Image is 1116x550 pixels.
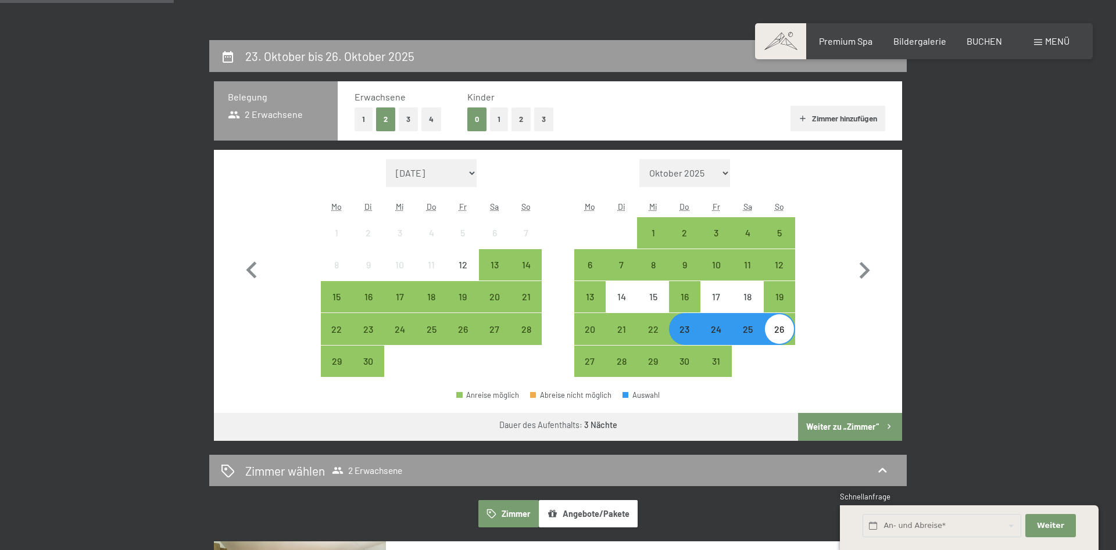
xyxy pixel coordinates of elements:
[355,107,373,131] button: 1
[479,281,510,312] div: Sat Sep 20 2025
[321,281,352,312] div: Anreise möglich
[459,202,467,211] abbr: Freitag
[385,325,414,354] div: 24
[638,292,667,321] div: 15
[606,313,637,344] div: Tue Oct 21 2025
[669,249,700,281] div: Anreise möglich
[732,249,763,281] div: Anreise möglich
[480,292,509,321] div: 20
[765,292,794,321] div: 19
[510,313,542,344] div: Sun Sep 28 2025
[245,462,325,479] h2: Zimmer wählen
[732,217,763,249] div: Sat Oct 04 2025
[448,228,477,257] div: 5
[670,325,699,354] div: 23
[574,249,606,281] div: Anreise möglich
[669,313,700,344] div: Thu Oct 23 2025
[448,325,477,354] div: 26
[575,357,604,386] div: 27
[417,325,446,354] div: 25
[417,228,446,257] div: 4
[384,217,416,249] div: Anreise nicht möglich
[510,249,542,281] div: Sun Sep 14 2025
[331,202,342,211] abbr: Montag
[791,106,885,131] button: Zimmer hinzufügen
[764,217,795,249] div: Sun Oct 05 2025
[893,35,946,46] a: Bildergalerie
[396,202,404,211] abbr: Mittwoch
[637,281,668,312] div: Wed Oct 15 2025
[512,260,541,289] div: 14
[416,313,447,344] div: Anreise möglich
[733,260,762,289] div: 11
[679,202,689,211] abbr: Donnerstag
[623,391,660,399] div: Auswahl
[574,281,606,312] div: Anreise möglich
[384,249,416,281] div: Wed Sep 10 2025
[584,420,617,430] b: 3 Nächte
[700,346,732,377] div: Fri Oct 31 2025
[585,202,595,211] abbr: Montag
[700,249,732,281] div: Fri Oct 10 2025
[384,281,416,312] div: Anreise möglich
[669,281,700,312] div: Anreise möglich
[353,260,382,289] div: 9
[510,217,542,249] div: Anreise nicht möglich
[352,313,384,344] div: Anreise möglich
[385,260,414,289] div: 10
[245,49,414,63] h2: 23. Oktober bis 26. Oktober 2025
[467,107,487,131] button: 0
[512,325,541,354] div: 28
[376,107,395,131] button: 2
[765,325,794,354] div: 26
[416,281,447,312] div: Thu Sep 18 2025
[713,202,720,211] abbr: Freitag
[416,313,447,344] div: Thu Sep 25 2025
[702,292,731,321] div: 17
[1045,35,1069,46] span: Menü
[637,249,668,281] div: Anreise möglich
[384,217,416,249] div: Wed Sep 03 2025
[638,260,667,289] div: 8
[607,292,636,321] div: 14
[607,260,636,289] div: 7
[352,281,384,312] div: Tue Sep 16 2025
[352,346,384,377] div: Anreise möglich
[700,281,732,312] div: Anreise nicht möglich
[416,249,447,281] div: Thu Sep 11 2025
[1037,520,1064,531] span: Weiter
[967,35,1002,46] span: BUCHEN
[670,228,699,257] div: 2
[530,391,611,399] div: Abreise nicht möglich
[702,325,731,354] div: 24
[819,35,872,46] span: Premium Spa
[764,281,795,312] div: Anreise möglich
[637,217,668,249] div: Anreise möglich
[353,325,382,354] div: 23
[574,249,606,281] div: Mon Oct 06 2025
[490,202,499,211] abbr: Samstag
[764,217,795,249] div: Anreise möglich
[384,281,416,312] div: Wed Sep 17 2025
[700,249,732,281] div: Anreise möglich
[510,281,542,312] div: Anreise möglich
[447,313,478,344] div: Fri Sep 26 2025
[539,500,638,527] button: Angebote/Pakete
[480,325,509,354] div: 27
[669,217,700,249] div: Thu Oct 02 2025
[353,292,382,321] div: 16
[764,313,795,344] div: Anreise möglich
[637,313,668,344] div: Wed Oct 22 2025
[638,357,667,386] div: 29
[847,159,881,378] button: Nächster Monat
[733,228,762,257] div: 4
[637,249,668,281] div: Wed Oct 08 2025
[235,159,269,378] button: Vorheriger Monat
[447,217,478,249] div: Anreise nicht möglich
[321,346,352,377] div: Anreise möglich
[606,249,637,281] div: Anreise möglich
[637,346,668,377] div: Wed Oct 29 2025
[499,419,617,431] div: Dauer des Aufenthalts:
[574,313,606,344] div: Mon Oct 20 2025
[384,313,416,344] div: Anreise möglich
